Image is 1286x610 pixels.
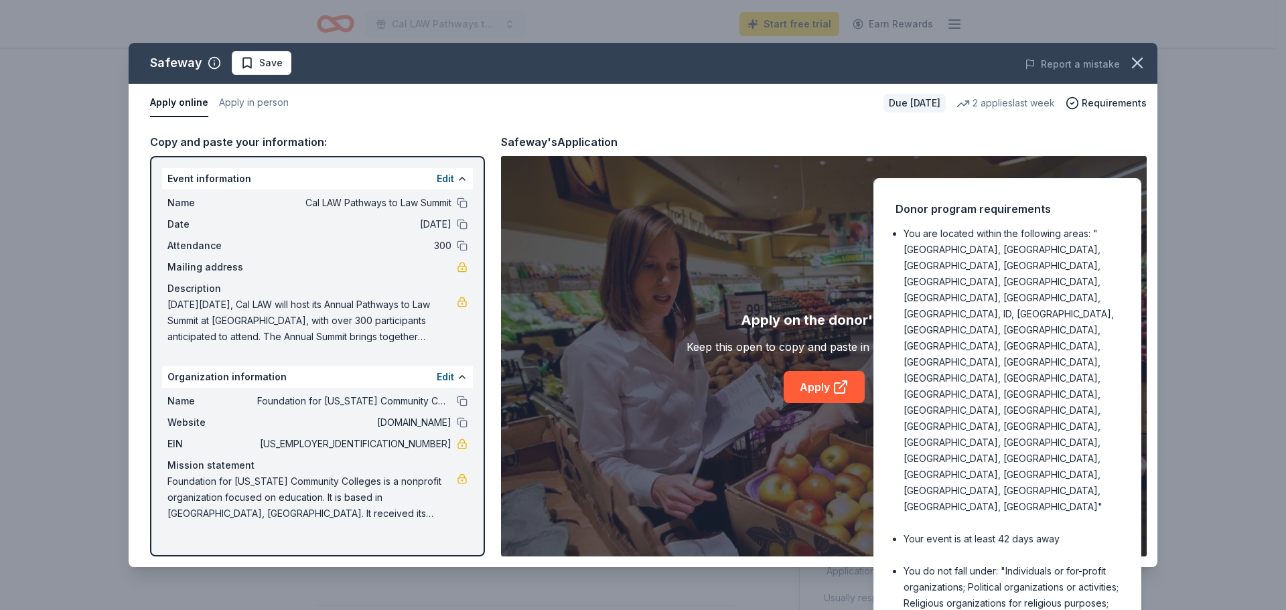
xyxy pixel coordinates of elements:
[896,200,1119,218] div: Donor program requirements
[1082,95,1147,111] span: Requirements
[784,371,865,403] a: Apply
[167,238,257,254] span: Attendance
[167,259,257,275] span: Mailing address
[167,195,257,211] span: Name
[257,216,451,232] span: [DATE]
[741,309,908,331] div: Apply on the donor's site
[167,436,257,452] span: EIN
[501,133,618,151] div: Safeway's Application
[257,238,451,254] span: 300
[167,473,457,522] span: Foundation for [US_STATE] Community Colleges is a nonprofit organization focused on education. It...
[257,436,451,452] span: [US_EMPLOYER_IDENTIFICATION_NUMBER]
[257,195,451,211] span: Cal LAW Pathways to Law Summit
[219,89,289,117] button: Apply in person
[150,89,208,117] button: Apply online
[150,52,202,74] div: Safeway
[150,133,485,151] div: Copy and paste your information:
[232,51,291,75] button: Save
[162,168,473,189] div: Event information
[167,281,468,297] div: Description
[883,94,946,112] div: Due [DATE]
[167,297,457,345] span: [DATE][DATE], Cal LAW will host its Annual Pathways to Law Summit at [GEOGRAPHIC_DATA], with over...
[437,369,454,385] button: Edit
[904,531,1119,547] li: Your event is at least 42 days away
[687,339,961,355] div: Keep this open to copy and paste in your information.
[437,171,454,187] button: Edit
[956,95,1055,111] div: 2 applies last week
[167,393,257,409] span: Name
[167,414,257,431] span: Website
[1066,95,1147,111] button: Requirements
[259,55,283,71] span: Save
[1025,56,1120,72] button: Report a mistake
[257,393,451,409] span: Foundation for [US_STATE] Community Colleges
[257,414,451,431] span: [DOMAIN_NAME]
[167,457,468,473] div: Mission statement
[167,216,257,232] span: Date
[904,226,1119,515] li: You are located within the following areas: "[GEOGRAPHIC_DATA], [GEOGRAPHIC_DATA], [GEOGRAPHIC_DA...
[162,366,473,388] div: Organization information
